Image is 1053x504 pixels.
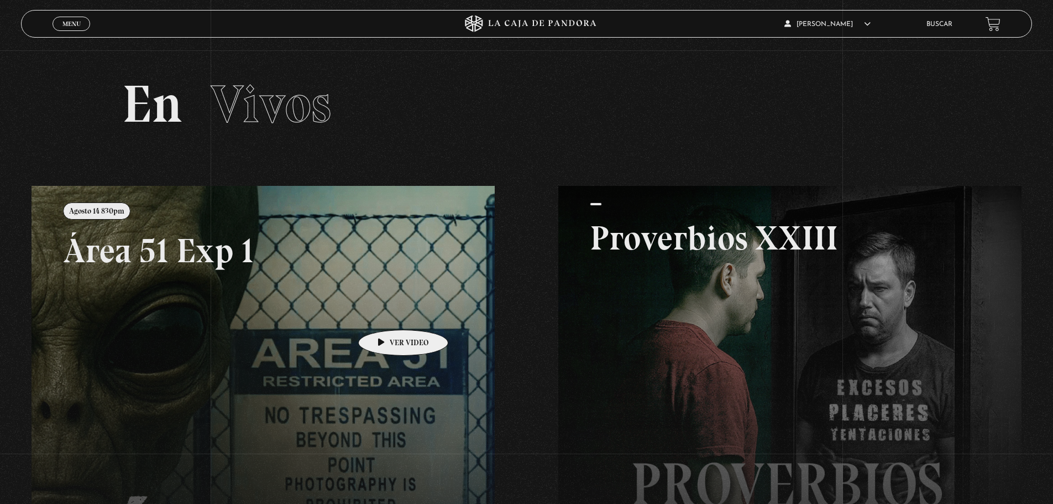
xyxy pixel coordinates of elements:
[986,17,1000,32] a: View your shopping cart
[122,78,931,131] h2: En
[784,21,871,28] span: [PERSON_NAME]
[59,30,85,38] span: Cerrar
[926,21,952,28] a: Buscar
[62,20,81,27] span: Menu
[211,72,331,136] span: Vivos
